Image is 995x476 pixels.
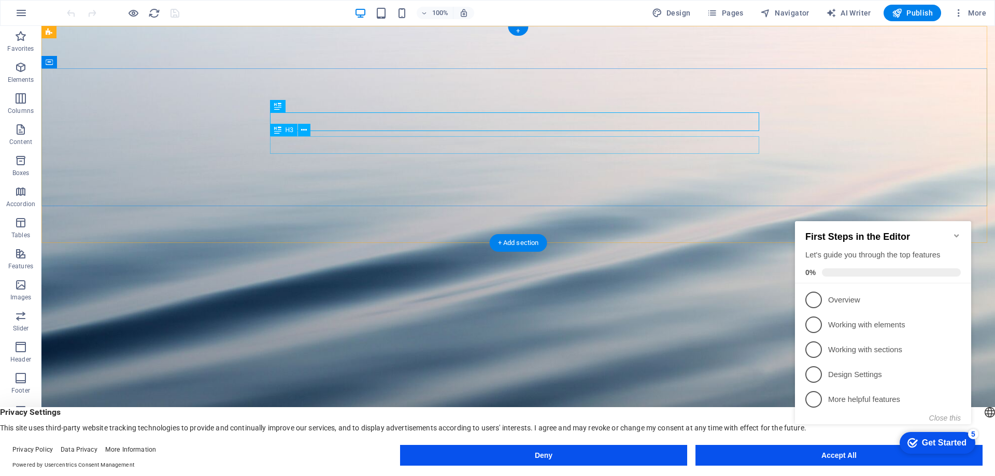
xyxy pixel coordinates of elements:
[7,45,34,53] p: Favorites
[11,231,30,239] p: Tables
[12,169,30,177] p: Boxes
[949,5,990,21] button: More
[652,8,691,18] span: Design
[15,44,170,54] div: Let's guide you through the top features
[286,127,293,133] span: H3
[15,62,31,70] span: 0%
[432,7,449,19] h6: 100%
[8,262,33,270] p: Features
[707,8,743,18] span: Pages
[109,226,184,248] div: Get Started 5 items remaining, 0% complete
[127,7,139,19] button: Click here to leave preview mode and continue editing
[459,8,468,18] i: On resize automatically adjust zoom level to fit chosen device.
[162,25,170,34] div: Minimize checklist
[4,81,180,106] li: Overview
[37,89,162,99] p: Overview
[11,386,30,395] p: Footer
[4,181,180,206] li: More helpful features
[954,8,986,18] span: More
[826,8,871,18] span: AI Writer
[10,355,31,364] p: Header
[760,8,809,18] span: Navigator
[37,188,162,199] p: More helpful features
[884,5,941,21] button: Publish
[148,7,160,19] button: reload
[648,5,695,21] div: Design (Ctrl+Alt+Y)
[148,7,160,19] i: Reload page
[6,200,35,208] p: Accordion
[756,5,814,21] button: Navigator
[4,106,180,131] li: Working with elements
[131,232,176,241] div: Get Started
[37,113,162,124] p: Working with elements
[822,5,875,21] button: AI Writer
[508,26,528,36] div: +
[15,25,170,36] h2: First Steps in the Editor
[37,138,162,149] p: Working with sections
[9,138,32,146] p: Content
[10,293,32,301] p: Images
[892,8,933,18] span: Publish
[4,131,180,156] li: Working with sections
[13,324,29,333] p: Slider
[138,208,170,216] button: Close this
[37,163,162,174] p: Design Settings
[703,5,747,21] button: Pages
[177,223,188,233] div: 5
[648,5,695,21] button: Design
[417,7,453,19] button: 100%
[490,234,547,252] div: + Add section
[8,107,34,115] p: Columns
[8,76,34,84] p: Elements
[4,156,180,181] li: Design Settings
